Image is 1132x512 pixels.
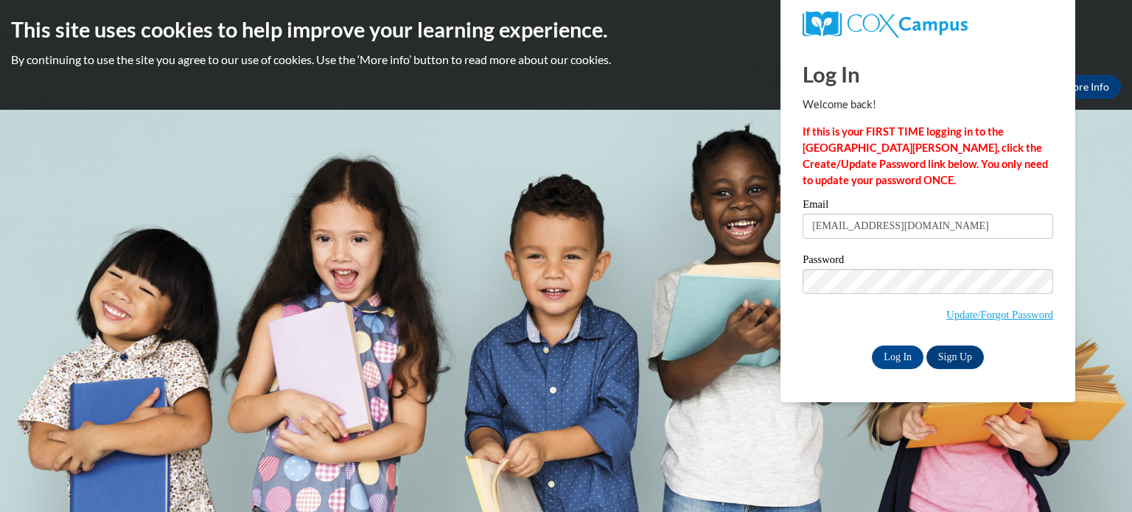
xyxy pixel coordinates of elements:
[946,309,1053,320] a: Update/Forgot Password
[803,254,1053,269] label: Password
[803,11,968,38] img: COX Campus
[803,199,1053,214] label: Email
[803,59,1053,89] h1: Log In
[926,346,984,369] a: Sign Up
[803,97,1053,113] p: Welcome back!
[11,52,1121,68] p: By continuing to use the site you agree to our use of cookies. Use the ‘More info’ button to read...
[803,11,1053,38] a: COX Campus
[803,125,1048,186] strong: If this is your FIRST TIME logging in to the [GEOGRAPHIC_DATA][PERSON_NAME], click the Create/Upd...
[1052,75,1121,99] a: More Info
[11,15,1121,44] h2: This site uses cookies to help improve your learning experience.
[872,346,923,369] input: Log In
